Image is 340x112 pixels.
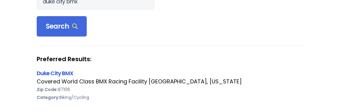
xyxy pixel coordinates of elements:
div: Covered World Class BMX Racing Facility [GEOGRAPHIC_DATA], [US_STATE] [37,78,304,86]
b: Category: [37,94,59,100]
strong: Preferred Results: [37,55,304,63]
span: Search [46,22,78,31]
b: Zip Code: [37,86,58,93]
div: Search [37,16,87,37]
a: Duke City BMX [37,69,73,77]
div: Biking/Cycling [37,93,304,101]
div: Duke City BMX [37,69,304,77]
div: 87106 [37,86,304,93]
